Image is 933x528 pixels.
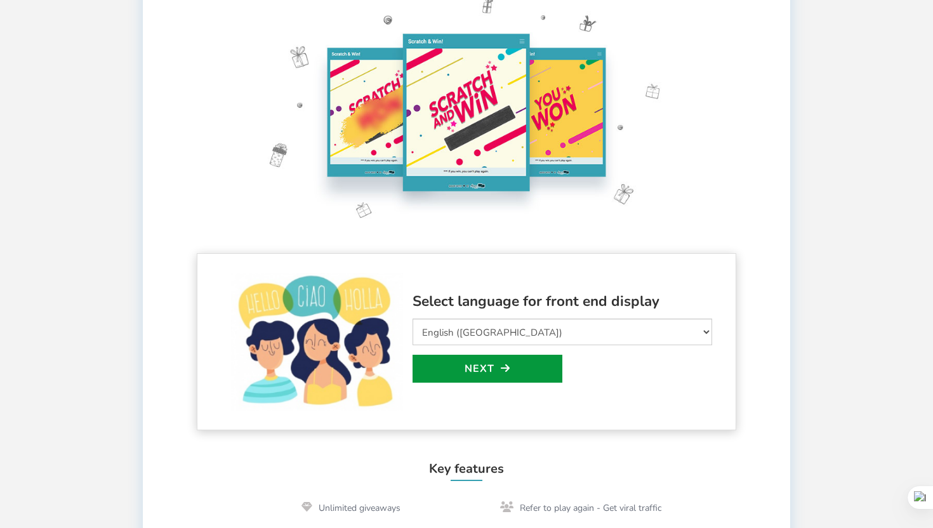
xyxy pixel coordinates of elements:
[292,494,410,522] li: Unlimited giveaways
[231,273,403,411] img: language
[413,294,712,310] h3: Select language for front end display
[143,462,790,481] h4: Key features
[413,355,562,383] a: Next
[491,494,671,522] li: Refer to play again - Get viral traffic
